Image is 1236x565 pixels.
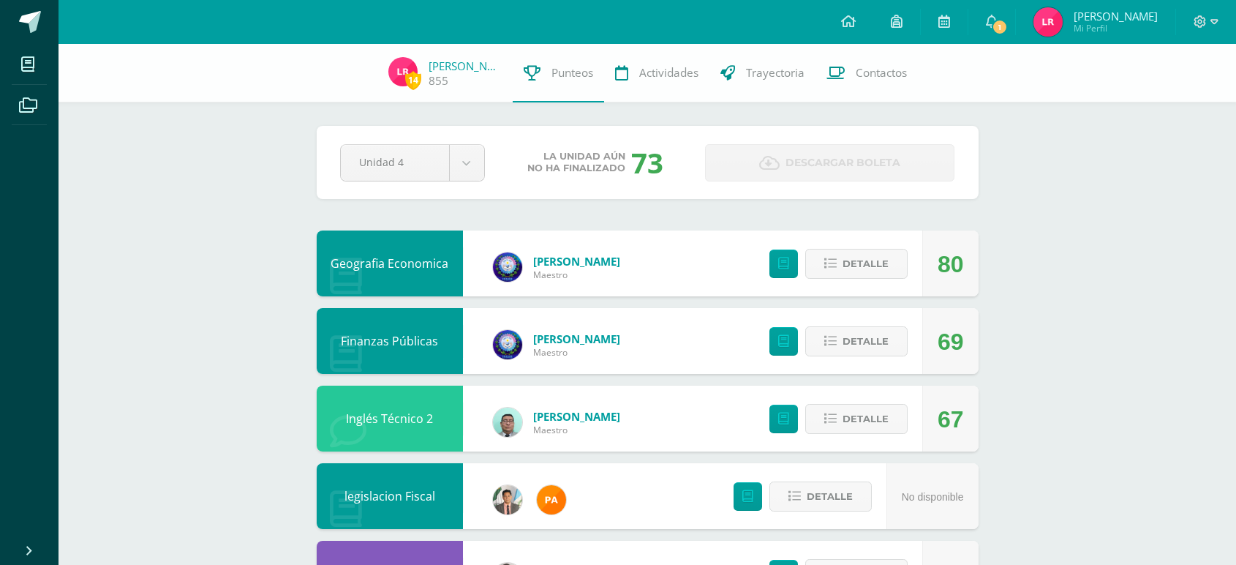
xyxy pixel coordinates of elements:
[1074,22,1158,34] span: Mi Perfil
[805,326,908,356] button: Detalle
[493,408,522,437] img: d4d564538211de5578f7ad7a2fdd564e.png
[388,57,418,86] img: 964ca9894ede580144e497e08e3aa946.png
[785,145,900,181] span: Descargar boleta
[1074,9,1158,23] span: [PERSON_NAME]
[429,59,502,73] a: [PERSON_NAME]
[493,252,522,282] img: 38991008722c8d66f2d85f4b768620e4.png
[513,44,604,102] a: Punteos
[533,424,620,436] span: Maestro
[317,231,463,296] div: Geografia Economica
[527,151,625,174] span: La unidad aún no ha finalizado
[843,405,889,433] span: Detalle
[815,44,918,102] a: Contactos
[639,65,698,81] span: Actividades
[493,330,522,359] img: 38991008722c8d66f2d85f4b768620e4.png
[317,386,463,452] div: Inglés Técnico 2
[359,145,431,179] span: Unidad 4
[533,332,620,346] a: [PERSON_NAME]
[843,328,889,355] span: Detalle
[537,485,566,515] img: 81049356b3b16f348f04480ea0cb6817.png
[805,404,908,434] button: Detalle
[604,44,709,102] a: Actividades
[992,19,1008,35] span: 1
[317,308,463,374] div: Finanzas Públicas
[805,249,908,279] button: Detalle
[1033,7,1063,37] img: 964ca9894ede580144e497e08e3aa946.png
[856,65,907,81] span: Contactos
[493,485,522,515] img: d725921d36275491089fe2b95fc398a7.png
[405,71,421,89] span: 14
[938,231,964,297] div: 80
[938,309,964,375] div: 69
[341,145,484,181] a: Unidad 4
[631,143,663,182] div: 73
[902,491,964,503] span: No disponible
[551,65,593,81] span: Punteos
[533,409,620,424] a: [PERSON_NAME]
[709,44,815,102] a: Trayectoria
[533,269,620,281] span: Maestro
[533,254,620,269] a: [PERSON_NAME]
[769,482,872,512] button: Detalle
[807,483,853,510] span: Detalle
[843,250,889,277] span: Detalle
[317,463,463,529] div: legislacion Fiscal
[533,346,620,359] span: Maestro
[429,73,448,89] a: 855
[746,65,804,81] span: Trayectoria
[938,386,964,452] div: 67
